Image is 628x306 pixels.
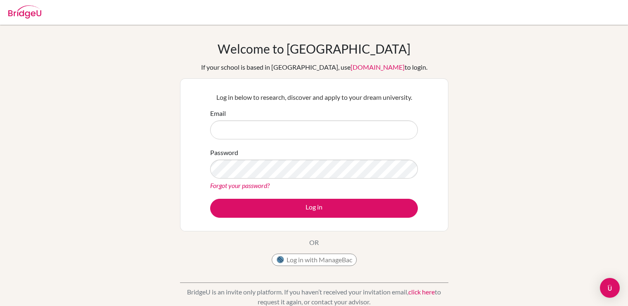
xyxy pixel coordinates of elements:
[600,278,620,298] div: Open Intercom Messenger
[272,254,357,266] button: Log in with ManageBac
[218,41,410,56] h1: Welcome to [GEOGRAPHIC_DATA]
[210,92,418,102] p: Log in below to research, discover and apply to your dream university.
[201,62,427,72] div: If your school is based in [GEOGRAPHIC_DATA], use to login.
[210,108,226,118] label: Email
[210,148,238,158] label: Password
[210,199,418,218] button: Log in
[309,238,319,247] p: OR
[408,288,435,296] a: click here
[210,181,270,189] a: Forgot your password?
[351,63,405,71] a: [DOMAIN_NAME]
[8,5,41,19] img: Bridge-U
